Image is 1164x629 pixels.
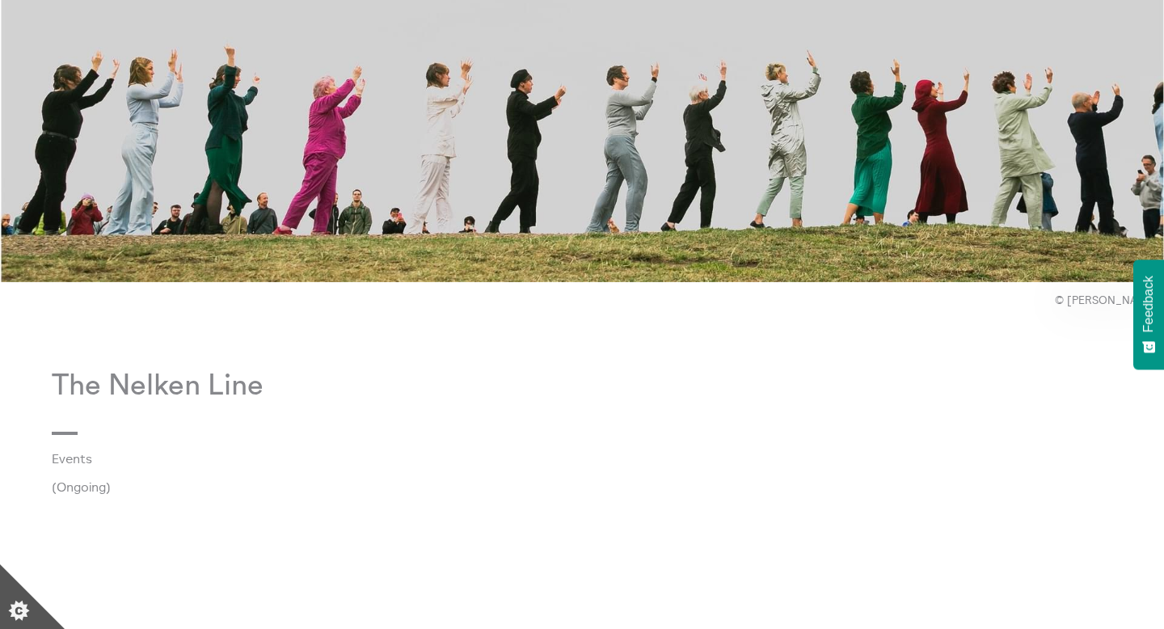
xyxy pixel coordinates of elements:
[1133,260,1164,369] button: Feedback - Show survey
[52,451,556,466] a: Events
[52,369,582,403] p: The Nelken Line
[1141,276,1156,332] span: Feedback
[52,479,582,494] p: (Ongoing)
